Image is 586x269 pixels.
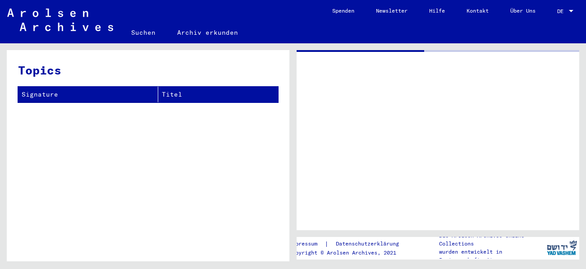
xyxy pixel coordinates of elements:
th: Titel [158,87,278,102]
p: Die Arolsen Archives Online-Collections [439,232,544,248]
img: Arolsen_neg.svg [7,9,113,31]
a: Archiv erkunden [166,22,249,43]
p: wurden entwickelt in Partnerschaft mit [439,248,544,264]
h3: Topics [18,61,278,79]
a: Impressum [289,239,325,249]
div: | [289,239,410,249]
a: Datenschutzerklärung [329,239,410,249]
th: Signature [18,87,158,102]
p: Copyright © Arolsen Archives, 2021 [289,249,410,257]
img: yv_logo.png [545,237,579,259]
a: Suchen [120,22,166,43]
span: DE [557,8,567,14]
